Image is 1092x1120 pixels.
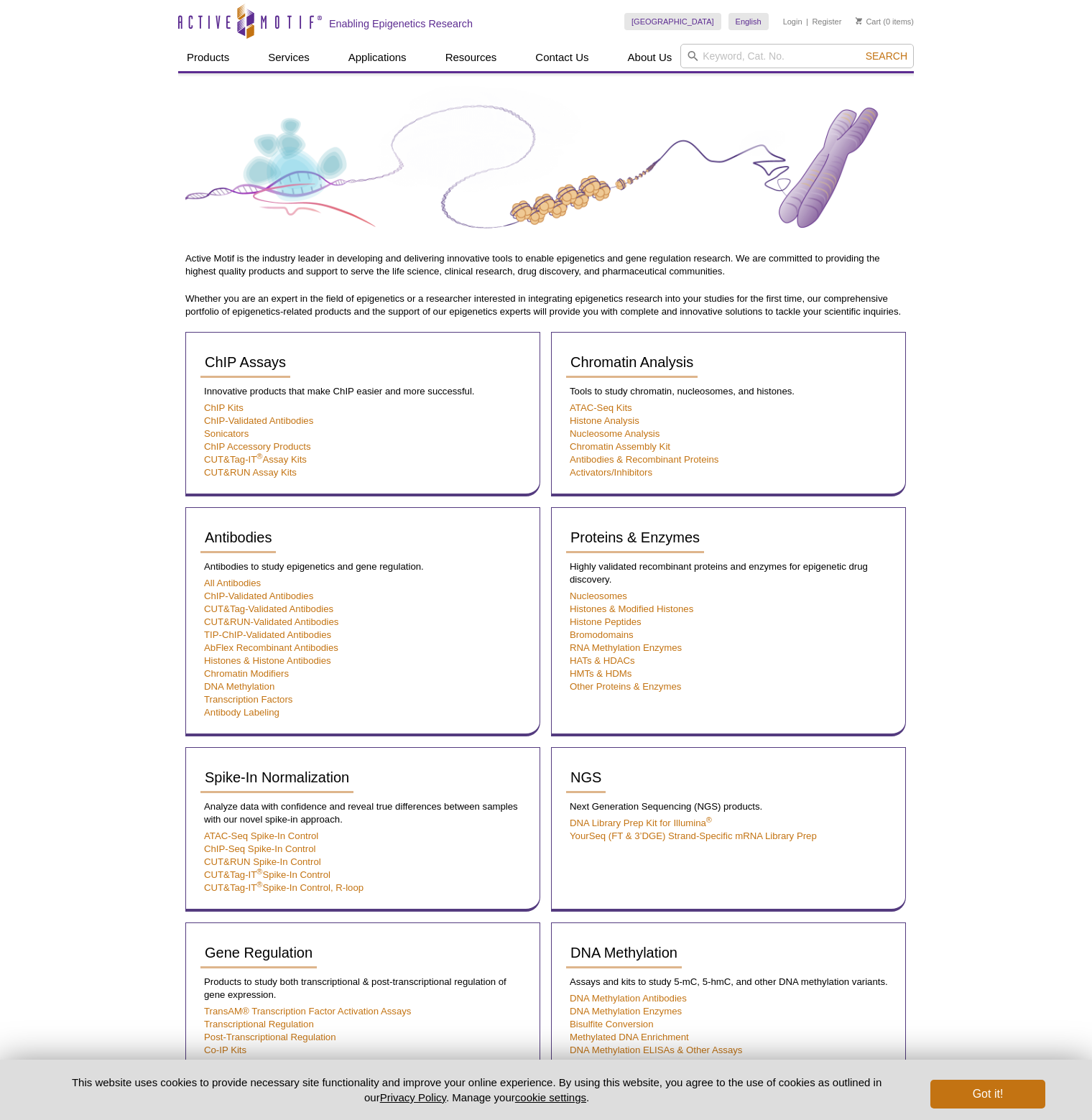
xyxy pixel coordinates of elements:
a: Contact Us [527,44,597,71]
a: Products [178,44,238,71]
a: CUT&Tag-IT®Spike-In Control, R-loop [204,882,364,893]
a: AbFlex Recombinant Antibodies [204,642,338,653]
a: CUT&RUN Spike-In Control [204,856,321,867]
a: HATs & HDACs [570,655,635,666]
button: cookie settings [515,1091,586,1103]
input: Keyword, Cat. No. [680,44,914,68]
p: Innovative products that make ChIP easier and more successful. [200,385,525,398]
p: Antibodies to study epigenetics and gene regulation. [200,560,525,573]
a: YourSeq (FT & 3’DGE) Strand-Specific mRNA Library Prep [570,830,817,841]
a: Antibodies [200,522,276,553]
a: Services [259,44,318,71]
a: Post-Transcriptional Regulation [204,1032,336,1042]
a: DNA Methylation [204,681,274,692]
p: Active Motif is the industry leader in developing and delivering innovative tools to enable epige... [185,252,907,278]
sup: ® [256,452,262,461]
a: TIP-ChIP-Validated Antibodies [204,629,331,640]
li: (0 items) [856,13,914,30]
a: Chromatin Analysis [566,347,698,378]
a: Privacy Policy [380,1091,446,1103]
a: CUT&RUN-Validated Antibodies [204,616,338,627]
a: Histone Peptides [570,616,642,627]
a: DNA Methylation [566,938,682,968]
sup: ® [706,815,712,824]
a: Applications [340,44,415,71]
img: Product Guide [185,86,907,249]
a: RNA Methylation Enzymes [570,642,682,653]
a: DNA Library Prep Kit for Illumina® [570,818,712,828]
span: Search [866,50,907,62]
a: Cart [856,17,881,27]
p: Products to study both transcriptional & post-transcriptional regulation of gene expression. [200,976,525,1001]
a: ATAC-Seq Spike-In Control [204,830,318,841]
a: Chromatin Assembly Kit [570,441,670,452]
a: ChIP Accessory Products [204,441,311,452]
a: CUT&Tag-Validated Antibodies [204,603,333,614]
a: Bromodomains [570,629,634,640]
a: Histones & Histone Antibodies [204,655,331,666]
a: Co-IP Kits [204,1045,246,1055]
h2: Enabling Epigenetics Research [329,17,473,30]
a: CUT&Tag-IT®Assay Kits [204,454,307,465]
a: Histone Analysis [570,415,639,426]
a: [GEOGRAPHIC_DATA] [624,13,721,30]
a: Gene Regulation [200,938,317,968]
span: ChIP Assays [205,354,286,370]
a: Proteins & Enzymes [566,522,704,553]
a: Other Proteins & Enzymes [570,681,681,692]
a: About Us [619,44,681,71]
span: Antibodies [205,529,272,545]
a: Chromatin Modifiers [204,668,289,679]
button: Got it! [930,1080,1045,1109]
span: Proteins & Enzymes [570,529,700,545]
a: Register [812,17,841,27]
a: ATAC-Seq Kits [570,402,632,413]
img: Your Cart [856,17,862,24]
a: Sonicators [204,428,249,439]
p: This website uses cookies to provide necessary site functionality and improve your online experie... [47,1075,907,1105]
span: NGS [570,769,601,785]
p: Whether you are an expert in the field of epigenetics or a researcher interested in integrating e... [185,292,907,318]
sup: ® [256,880,262,889]
a: Spike-In Normalization [200,762,353,793]
a: English [728,13,769,30]
a: DNA Methylation ELISAs & Other Assays [570,1045,742,1055]
p: Next Generation Sequencing (NGS) products. [566,800,891,813]
a: ChIP Assays [200,347,290,378]
a: Nucleosome Analysis [570,428,660,439]
a: ChIP Kits [204,402,244,413]
a: ChIP-Validated Antibodies [204,415,313,426]
a: Bisulfite Conversion [570,1019,654,1029]
span: Spike-In Normalization [205,769,349,785]
a: DNA Methylation Enzymes [570,1006,682,1017]
a: Login [783,17,802,27]
p: Assays and kits to study 5-mC, 5-hmC, and other DNA methylation variants. [566,976,891,989]
a: Nucleosomes [570,591,627,601]
a: DNA Methylation Antibodies [570,993,687,1004]
a: Antibody Labeling [204,707,279,718]
span: DNA Methylation [570,945,677,961]
a: Transcription Factors [204,694,292,705]
sup: ® [256,867,262,876]
button: Search [861,50,912,63]
p: Highly validated recombinant proteins and enzymes for epigenetic drug discovery. [566,560,891,586]
a: Activators/Inhibitors [570,467,652,478]
a: Antibodies & Recombinant Proteins [570,454,718,465]
a: NGS [566,762,606,793]
a: Methylated DNA Enrichment [570,1032,689,1042]
a: ChIP-Seq Spike-In Control [204,843,315,854]
a: Histones & Modified Histones [570,603,693,614]
span: Chromatin Analysis [570,354,693,370]
a: Transcriptional Regulation [204,1019,314,1029]
p: Analyze data with confidence and reveal true differences between samples with our novel spike-in ... [200,800,525,826]
li: | [806,13,808,30]
a: ChIP-Validated Antibodies [204,591,313,601]
a: CUT&Tag-IT®Spike-In Control [204,869,330,880]
a: All Antibodies [204,578,261,588]
a: TransAM® Transcription Factor Activation Assays [204,1006,411,1017]
a: Resources [437,44,506,71]
span: Gene Regulation [205,945,313,961]
a: HMTs & HDMs [570,668,631,679]
p: Tools to study chromatin, nucleosomes, and histones. [566,385,891,398]
a: CUT&RUN Assay Kits [204,467,297,478]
